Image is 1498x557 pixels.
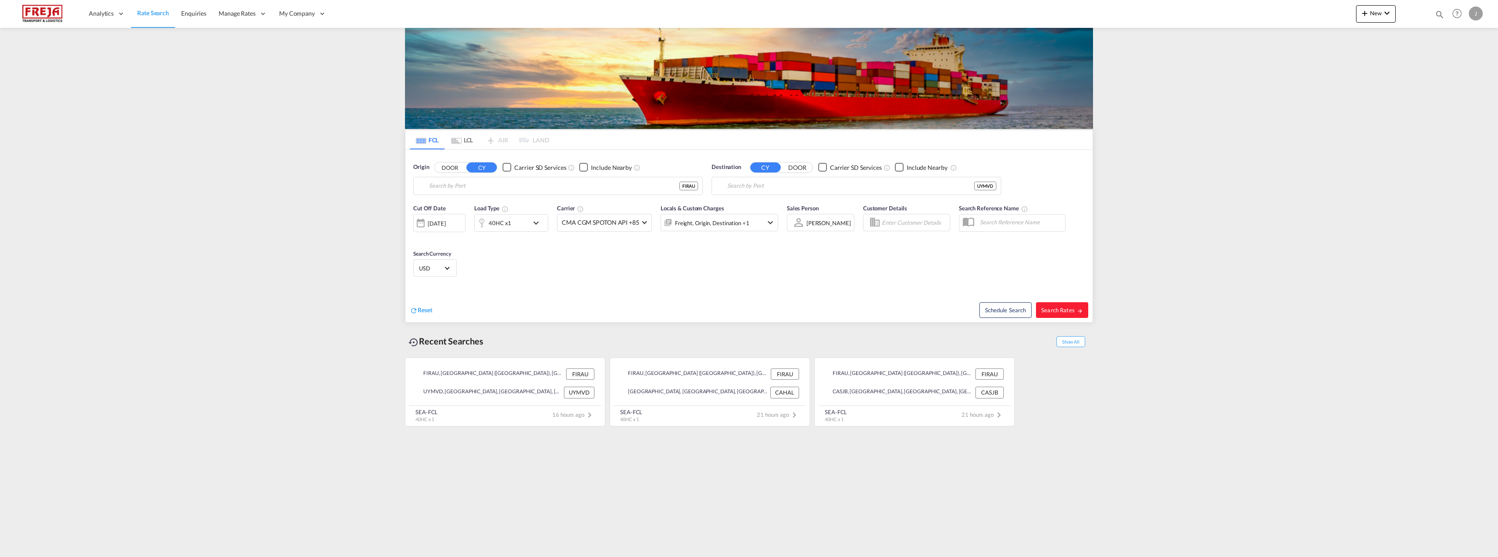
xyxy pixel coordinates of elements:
md-icon: Unchecked: Search for CY (Container Yard) services for all selected carriers.Checked : Search for... [568,164,575,171]
span: My Company [279,9,315,18]
div: icon-refreshReset [410,306,432,315]
recent-search-card: FIRAU, [GEOGRAPHIC_DATA] ([GEOGRAPHIC_DATA]), [GEOGRAPHIC_DATA], [GEOGRAPHIC_DATA], [GEOGRAPHIC_D... [610,358,810,426]
md-icon: The selected Trucker/Carrierwill be displayed in the rate results If the rates are from another f... [577,206,584,213]
div: Include Nearby [591,163,632,172]
div: 40HC x1 [489,217,511,229]
md-icon: icon-magnify [1435,10,1444,19]
span: Help [1450,6,1464,21]
md-icon: Unchecked: Search for CY (Container Yard) services for all selected carriers.Checked : Search for... [884,164,891,171]
input: Search Reference Name [975,216,1065,229]
span: Cut Off Date [413,205,446,212]
md-select: Select Currency: $ USDUnited States Dollar [418,262,452,274]
div: FIRAU [566,368,594,380]
button: CY [466,162,497,172]
span: Sales Person [787,205,819,212]
md-checkbox: Checkbox No Ink [895,163,948,172]
span: USD [419,264,443,272]
span: Search Rates [1041,307,1083,314]
span: Show All [1056,336,1085,347]
span: 40HC x 1 [620,416,639,422]
img: 586607c025bf11f083711d99603023e7.png [13,4,72,24]
div: CAHAL [770,387,799,398]
md-select: Sales Person: Jarkko Lamminpaa [806,216,852,229]
span: 40HC x 1 [415,416,434,422]
div: CASJB, Saint-John, NB, Canada, North America, Americas [825,387,973,398]
md-datepicker: Select [413,231,420,243]
md-icon: icon-chevron-right [584,410,595,420]
span: Load Type [474,205,509,212]
input: Enter Customer Details [882,216,947,229]
span: Carrier [557,205,584,212]
span: CMA CGM SPOTON API +85 [562,218,639,227]
div: CASJB [975,387,1004,398]
input: Search by Port [429,179,679,192]
button: Search Ratesicon-arrow-right [1036,302,1088,318]
span: Reset [418,306,432,314]
button: Note: By default Schedule search will only considerorigin ports, destination ports and cut off da... [979,302,1032,318]
div: FIRAU, Raumo (Rauma), Finland, Northern Europe, Europe [825,368,973,380]
md-tab-item: FCL [410,130,445,149]
span: Customer Details [863,205,907,212]
div: Carrier SD Services [830,163,882,172]
md-icon: icon-information-outline [502,206,509,213]
md-icon: icon-backup-restore [408,337,419,348]
div: Origin DOOR CY Checkbox No InkUnchecked: Search for CY (Container Yard) services for all selected... [405,150,1093,322]
md-checkbox: Checkbox No Ink [579,163,632,172]
div: J [1469,7,1483,20]
md-icon: icon-chevron-down [531,218,546,228]
div: SEA-FCL [825,408,847,416]
md-checkbox: Checkbox No Ink [503,163,566,172]
button: icon-plus 400-fgNewicon-chevron-down [1356,5,1396,23]
recent-search-card: FIRAU, [GEOGRAPHIC_DATA] ([GEOGRAPHIC_DATA]), [GEOGRAPHIC_DATA], [GEOGRAPHIC_DATA], [GEOGRAPHIC_D... [814,358,1015,426]
md-input-container: Raumo (Rauma), FIRAU [414,177,702,195]
div: [PERSON_NAME] [806,219,851,226]
md-icon: icon-refresh [410,307,418,314]
md-icon: icon-arrow-right [1077,308,1083,314]
div: Include Nearby [907,163,948,172]
span: Search Currency [413,250,451,257]
div: [DATE] [413,214,466,232]
md-pagination-wrapper: Use the left and right arrow keys to navigate between tabs [410,130,549,149]
md-icon: icon-chevron-right [789,410,800,420]
span: Enquiries [181,10,206,17]
span: 16 hours ago [552,411,595,418]
md-checkbox: Checkbox No Ink [818,163,882,172]
span: Manage Rates [219,9,256,18]
md-input-container: Montevideo, UYMVD [712,177,1001,195]
span: New [1360,10,1392,17]
md-tab-item: LCL [445,130,479,149]
recent-search-card: FIRAU, [GEOGRAPHIC_DATA] ([GEOGRAPHIC_DATA]), [GEOGRAPHIC_DATA], [GEOGRAPHIC_DATA], [GEOGRAPHIC_D... [405,358,605,426]
img: LCL+%26+FCL+BACKGROUND.png [405,28,1093,129]
div: Freight Origin Destination Factory Stuffing [675,217,749,229]
div: [DATE] [428,219,445,227]
div: Recent Searches [405,331,487,351]
span: Rate Search [137,9,169,17]
div: UYMVD, Montevideo, Uruguay, South America, Americas [416,387,562,398]
div: FIRAU, Raumo (Rauma), Finland, Northern Europe, Europe [621,368,769,380]
div: icon-magnify [1435,10,1444,23]
div: UYMVD [974,182,996,190]
div: Carrier SD Services [514,163,566,172]
div: FIRAU [679,182,698,190]
span: Destination [712,163,741,172]
div: SEA-FCL [415,408,438,416]
div: UYMVD [564,387,594,398]
input: Search by Port [727,179,974,192]
span: Locals & Custom Charges [661,205,724,212]
div: FIRAU [975,368,1004,380]
div: FIRAU [771,368,799,380]
div: 40HC x1icon-chevron-down [474,214,548,232]
md-icon: icon-chevron-right [994,410,1004,420]
div: FIRAU, Raumo (Rauma), Finland, Northern Europe, Europe [416,368,564,380]
md-icon: icon-chevron-down [1382,8,1392,18]
md-icon: icon-plus 400-fg [1360,8,1370,18]
md-icon: icon-chevron-down [765,217,776,228]
div: Help [1450,6,1469,22]
span: Analytics [89,9,114,18]
div: CAHAL, Halifax, NS, Canada, North America, Americas [621,387,768,398]
span: 21 hours ago [757,411,800,418]
button: CY [750,162,781,172]
span: Origin [413,163,429,172]
span: 21 hours ago [962,411,1004,418]
button: DOOR [782,162,813,172]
